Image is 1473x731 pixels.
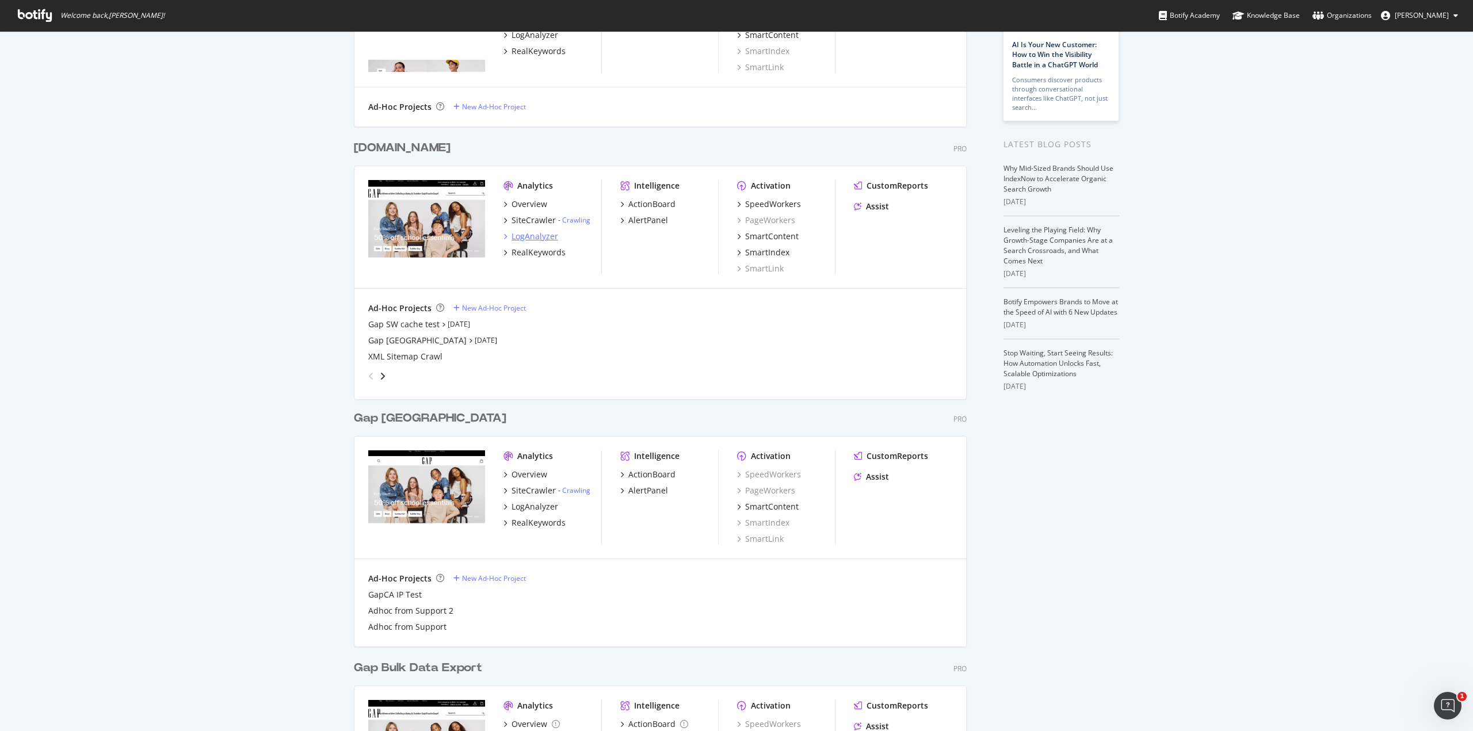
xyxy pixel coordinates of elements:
div: Pro [953,414,967,424]
a: Gap Bulk Data Export [354,660,487,676]
div: - [558,485,590,495]
div: Overview [512,469,547,480]
div: [DATE] [1003,320,1119,330]
img: Gapcanada.ca [368,450,485,544]
div: [DATE] [1003,197,1119,207]
div: Gap Bulk Data Export [354,660,482,676]
div: Botify Academy [1159,10,1220,21]
a: [DOMAIN_NAME] [354,140,455,156]
div: angle-right [379,370,387,382]
a: XML Sitemap Crawl [368,351,442,362]
div: SmartContent [745,231,799,242]
div: ActionBoard [628,469,676,480]
div: SiteCrawler [512,215,556,226]
a: New Ad-Hoc Project [453,303,526,313]
div: Activation [751,450,791,462]
div: SpeedWorkers [745,198,801,210]
a: Gap [GEOGRAPHIC_DATA] [368,335,467,346]
div: Organizations [1312,10,1372,21]
a: SpeedWorkers [737,469,801,480]
div: Ad-Hoc Projects [368,101,432,113]
div: angle-left [364,367,379,385]
div: Assist [866,471,889,483]
div: [DATE] [1003,381,1119,392]
div: [DOMAIN_NAME] [354,140,451,156]
div: CustomReports [867,180,928,192]
div: ActionBoard [628,718,676,730]
div: AlertPanel [628,485,668,496]
a: LogAnalyzer [503,501,558,512]
div: RealKeywords [512,45,566,57]
a: SpeedWorkers [737,198,801,210]
div: SmartContent [745,29,799,41]
div: Intelligence [634,450,680,462]
div: SmartLink [737,62,784,73]
div: Activation [751,180,791,192]
div: Intelligence [634,180,680,192]
div: New Ad-Hoc Project [462,102,526,112]
div: New Ad-Hoc Project [462,573,526,583]
a: AI Is Your New Customer: How to Win the Visibility Battle in a ChatGPT World [1012,40,1098,69]
a: GapCA IP Test [368,589,422,600]
a: Overview [503,469,547,480]
a: Adhoc from Support 2 [368,605,453,617]
a: Overview [503,198,547,210]
a: CustomReports [854,180,928,192]
a: CustomReports [854,450,928,462]
div: SmartIndex [737,517,789,529]
a: Gap [GEOGRAPHIC_DATA] [354,410,511,427]
a: Overview [503,718,560,730]
a: PageWorkers [737,485,795,496]
a: Leveling the Playing Field: Why Growth-Stage Companies Are at a Search Crossroads, and What Comes... [1003,225,1113,266]
div: RealKeywords [512,247,566,258]
iframe: Intercom live chat [1434,692,1461,719]
div: Gap SW cache test [368,319,440,330]
a: SmartLink [737,263,784,274]
a: [DATE] [475,335,497,345]
a: SmartContent [737,501,799,512]
div: Adhoc from Support [368,621,447,633]
div: ActionBoard [628,198,676,210]
a: Stop Waiting, Start Seeing Results: How Automation Unlocks Fast, Scalable Optimizations [1003,348,1113,378]
div: Ad-Hoc Projects [368,573,432,584]
div: Intelligence [634,700,680,711]
span: Welcome back, [PERSON_NAME] ! [60,11,165,20]
div: Gap [GEOGRAPHIC_DATA] [354,410,506,427]
a: LogAnalyzer [503,29,558,41]
a: ActionBoard [620,469,676,480]
div: Analytics [517,700,553,711]
a: PageWorkers [737,215,795,226]
div: RealKeywords [512,517,566,529]
a: Botify Empowers Brands to Move at the Speed of AI with 6 New Updates [1003,297,1118,317]
a: RealKeywords [503,517,566,529]
a: Why Mid-Sized Brands Should Use IndexNow to Accelerate Organic Search Growth [1003,163,1113,194]
div: Assist [866,201,889,212]
a: SmartLink [737,533,784,545]
button: [PERSON_NAME] [1372,6,1467,25]
div: Latest Blog Posts [1003,138,1119,151]
div: Overview [512,198,547,210]
div: Knowledge Base [1232,10,1300,21]
a: RealKeywords [503,45,566,57]
a: SmartIndex [737,45,789,57]
a: SiteCrawler- Crawling [503,215,590,226]
span: Greg M [1395,10,1449,20]
div: Consumers discover products through conversational interfaces like ChatGPT, not just search… [1012,75,1110,112]
div: Ad-Hoc Projects [368,303,432,314]
a: Crawling [562,215,590,225]
div: SiteCrawler [512,485,556,496]
div: Activation [751,700,791,711]
div: Pro [953,664,967,673]
div: AlertPanel [628,215,668,226]
div: New Ad-Hoc Project [462,303,526,313]
div: CustomReports [867,700,928,711]
span: 1 [1457,692,1467,701]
